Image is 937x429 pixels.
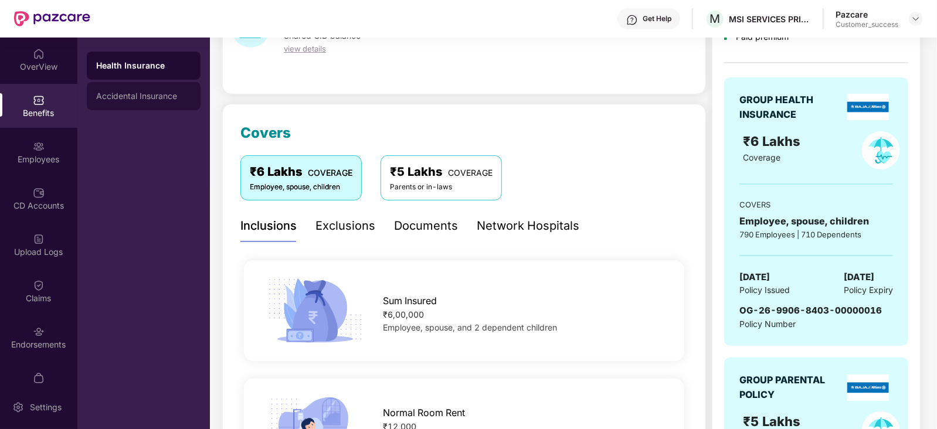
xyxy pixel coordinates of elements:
[836,9,898,20] div: Pazcare
[844,270,874,284] span: [DATE]
[33,187,45,199] img: svg+xml;base64,PHN2ZyBpZD0iQ0RfQWNjb3VudHMiIGRhdGEtbmFtZT0iQ0QgQWNjb3VudHMiIHhtbG5zPSJodHRwOi8vd3...
[33,233,45,245] img: svg+xml;base64,PHN2ZyBpZD0iVXBsb2FkX0xvZ3MiIGRhdGEtbmFtZT0iVXBsb2FkIExvZ3MiIHhtbG5zPSJodHRwOi8vd3...
[743,134,804,149] span: ₹6 Lakhs
[315,217,375,235] div: Exclusions
[729,13,811,25] div: MSI SERVICES PRIVATE LIMITED
[739,93,842,122] div: GROUP HEALTH INSURANCE
[14,11,90,26] img: New Pazcare Logo
[390,163,493,181] div: ₹5 Lakhs
[33,141,45,152] img: svg+xml;base64,PHN2ZyBpZD0iRW1wbG95ZWVzIiB4bWxucz0iaHR0cDovL3d3dy53My5vcmcvMjAwMC9zdmciIHdpZHRoPS...
[847,374,889,401] img: insurerLogo
[862,131,900,169] img: policyIcon
[710,12,721,26] span: M
[33,94,45,106] img: svg+xml;base64,PHN2ZyBpZD0iQmVuZWZpdHMiIHhtbG5zPSJodHRwOi8vd3d3LnczLm9yZy8yMDAwL3N2ZyIgd2lkdGg9Ij...
[383,406,466,420] span: Normal Room Rent
[739,373,842,402] div: GROUP PARENTAL POLICY
[394,217,458,235] div: Documents
[264,275,367,346] img: icon
[33,280,45,291] img: svg+xml;base64,PHN2ZyBpZD0iQ2xhaW0iIHhtbG5zPSJodHRwOi8vd3d3LnczLm9yZy8yMDAwL3N2ZyIgd2lkdGg9IjIwIi...
[33,48,45,60] img: svg+xml;base64,PHN2ZyBpZD0iSG9tZSIgeG1sbnM9Imh0dHA6Ly93d3cudzMub3JnLzIwMDAvc3ZnIiB3aWR0aD0iMjAiIG...
[739,319,796,329] span: Policy Number
[240,217,297,235] div: Inclusions
[739,229,893,240] div: 790 Employees | 710 Dependents
[643,14,671,23] div: Get Help
[390,182,493,193] div: Parents or in-laws
[847,94,889,120] img: insurerLogo
[911,14,921,23] img: svg+xml;base64,PHN2ZyBpZD0iRHJvcGRvd24tMzJ4MzIiIHhtbG5zPSJodHRwOi8vd3d3LnczLm9yZy8yMDAwL3N2ZyIgd2...
[739,270,770,284] span: [DATE]
[836,20,898,29] div: Customer_success
[383,294,437,308] span: Sum Insured
[284,30,361,40] span: Shared C.D balance
[844,284,893,297] span: Policy Expiry
[33,372,45,384] img: svg+xml;base64,PHN2ZyBpZD0iTXlfT3JkZXJzIiBkYXRhLW5hbWU9Ik15IE9yZGVycyIgeG1sbnM9Imh0dHA6Ly93d3cudz...
[448,168,493,178] span: COVERAGE
[26,401,65,413] div: Settings
[12,401,24,413] img: svg+xml;base64,PHN2ZyBpZD0iU2V0dGluZy0yMHgyMCIgeG1sbnM9Imh0dHA6Ly93d3cudzMub3JnLzIwMDAvc3ZnIiB3aW...
[240,124,291,141] span: Covers
[96,91,191,101] div: Accidental Insurance
[739,284,790,297] span: Policy Issued
[739,214,893,229] div: Employee, spouse, children
[477,217,579,235] div: Network Hospitals
[250,163,352,181] div: ₹6 Lakhs
[96,60,191,71] div: Health Insurance
[739,199,893,210] div: COVERS
[308,168,352,178] span: COVERAGE
[284,44,326,53] span: view details
[743,414,804,429] span: ₹5 Lakhs
[739,305,882,316] span: OG-26-9906-8403-00000016
[250,182,352,193] div: Employee, spouse, children
[383,322,558,332] span: Employee, spouse, and 2 dependent children
[626,14,638,26] img: svg+xml;base64,PHN2ZyBpZD0iSGVscC0zMngzMiIgeG1sbnM9Imh0dHA6Ly93d3cudzMub3JnLzIwMDAvc3ZnIiB3aWR0aD...
[33,326,45,338] img: svg+xml;base64,PHN2ZyBpZD0iRW5kb3JzZW1lbnRzIiB4bWxucz0iaHR0cDovL3d3dy53My5vcmcvMjAwMC9zdmciIHdpZH...
[383,308,665,321] div: ₹6,00,000
[743,152,780,162] span: Coverage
